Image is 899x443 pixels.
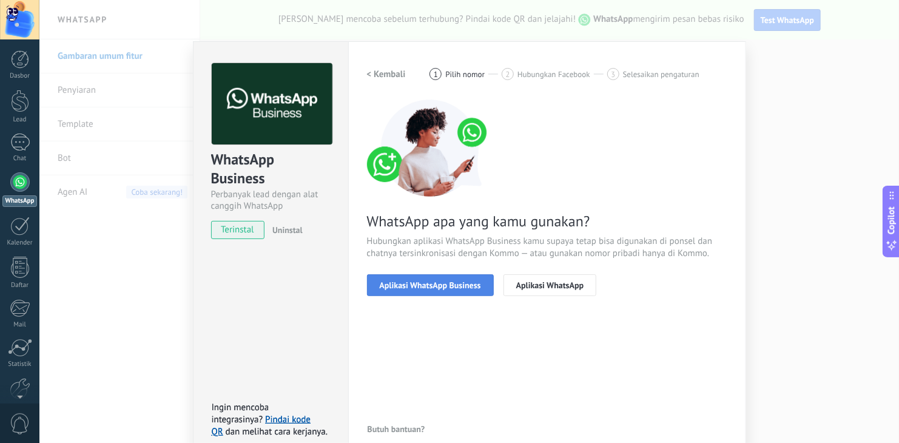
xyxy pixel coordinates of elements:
div: Kalender [2,239,38,247]
span: Aplikasi WhatsApp Business [380,281,481,289]
button: Aplikasi WhatsApp Business [367,274,494,296]
button: < Kembali [367,63,406,85]
span: Butuh bantuan? [368,425,425,433]
img: logo_main.png [212,63,332,145]
a: Pindai kode QR [212,414,311,438]
div: Chat [2,155,38,163]
span: Aplikasi WhatsApp [516,281,584,289]
span: Hubungkan aplikasi WhatsApp Business kamu supaya tetap bisa digunakan di ponsel dan chatnya tersi... [367,235,727,260]
span: terinstal [212,221,264,239]
span: WhatsApp apa yang kamu gunakan? [367,212,727,231]
div: Mail [2,321,38,329]
span: dan melihat cara kerjanya. [226,426,328,438]
span: Ingin mencoba integrasinya? [212,402,269,425]
span: Selesaikan pengaturan [623,70,699,79]
button: Aplikasi WhatsApp [503,274,597,296]
div: WhatsApp Business [211,150,331,189]
div: Statistik [2,360,38,368]
span: Hubungkan Facebook [517,70,590,79]
h2: < Kembali [367,69,406,80]
div: Daftar [2,282,38,289]
div: Dasbor [2,72,38,80]
div: WhatsApp [2,195,37,207]
span: Uninstal [272,225,303,235]
span: 1 [434,69,438,79]
button: Butuh bantuan? [367,420,426,438]
span: 3 [611,69,615,79]
span: 2 [506,69,510,79]
div: Lead [2,116,38,124]
span: Pilih nomor [445,70,485,79]
button: Uninstal [268,221,303,239]
div: Perbanyak lead dengan alat canggih WhatsApp [211,189,331,212]
img: connect number [367,100,494,197]
span: Copilot [886,207,898,235]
